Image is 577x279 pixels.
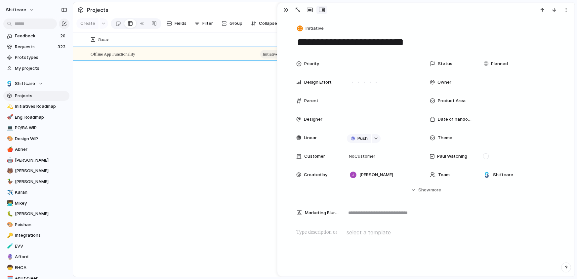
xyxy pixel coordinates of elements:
[418,187,430,193] span: Show
[438,172,450,178] span: Team
[15,221,67,228] span: Peishan
[15,200,67,207] span: Mikey
[359,172,393,178] span: [PERSON_NAME]
[3,5,38,15] button: shiftcare
[58,44,67,50] span: 323
[15,93,67,99] span: Projects
[3,263,69,273] a: 🧒EHCA
[7,167,12,175] div: 🐻
[7,146,12,153] div: 🍎
[218,18,246,29] button: Group
[175,20,186,27] span: Fields
[6,7,26,13] span: shiftcare
[15,136,67,142] span: Design WIP
[3,134,69,144] div: 🎨Design WIP
[3,220,69,230] a: 🎨Peishan
[7,242,12,250] div: 🧪
[85,4,110,16] span: Projects
[438,98,466,104] span: Product Area
[15,232,67,239] span: Integrations
[305,210,339,216] span: Marketing Blurb (15-20 Words)
[6,232,13,239] button: 🔑
[304,79,332,86] span: Design Effort
[7,199,12,207] div: 👨‍💻
[3,123,69,133] a: 💻PO/BA WIP
[6,211,13,217] button: 🐛
[7,253,12,261] div: 🔮
[7,135,12,142] div: 🎨
[15,264,67,271] span: EHCA
[3,166,69,176] div: 🐻[PERSON_NAME]
[98,36,108,43] span: Name
[438,135,452,141] span: Theme
[347,134,371,143] button: Push
[15,254,67,260] span: Afford
[3,187,69,197] a: ✈️Karan
[202,20,213,27] span: Filter
[15,157,67,164] span: [PERSON_NAME]
[15,211,67,217] span: [PERSON_NAME]
[3,31,69,41] a: Feedback20
[3,209,69,219] div: 🐛[PERSON_NAME]
[6,254,13,260] button: 🔮
[3,101,69,111] div: 💫Initiatives Roadmap
[3,112,69,122] a: 🚀Eng. Roadmap
[263,50,278,59] span: initiative
[3,144,69,154] a: 🍎Abner
[6,125,13,131] button: 💻
[192,18,216,29] button: Filter
[15,114,67,121] span: Eng. Roadmap
[6,189,13,196] button: ✈️
[6,146,13,153] button: 🍎
[3,91,69,101] a: Projects
[7,264,12,271] div: 🧒
[3,42,69,52] a: Requests323
[347,228,391,236] span: select a template
[3,53,69,62] a: Prototypes
[164,18,189,29] button: Fields
[7,232,12,239] div: 🔑
[3,252,69,262] div: 🔮Afford
[15,103,67,110] span: Initiatives Roadmap
[304,153,325,160] span: Customer
[15,54,67,61] span: Prototypes
[296,184,556,196] button: Showmore
[15,189,67,196] span: Karan
[7,124,12,132] div: 💻
[346,227,392,237] button: select a template
[347,153,375,160] span: No Customer
[6,136,13,142] button: 🎨
[437,79,451,86] span: Owner
[304,60,319,67] span: Priority
[259,20,277,27] span: Collapse
[6,243,13,250] button: 🧪
[60,33,67,39] span: 20
[3,198,69,208] a: 👨‍💻Mikey
[3,79,69,89] button: Shiftcare
[491,60,508,67] span: Planned
[306,25,324,32] span: Initiative
[260,50,288,59] button: initiative
[7,113,12,121] div: 🚀
[6,157,13,164] button: 🤖
[15,125,67,131] span: PO/BA WIP
[7,156,12,164] div: 🤖
[15,65,67,72] span: My projects
[6,179,13,185] button: 🦆
[3,241,69,251] a: 🧪EVV
[7,210,12,218] div: 🐛
[6,200,13,207] button: 👨‍💻
[304,172,327,178] span: Created by
[3,177,69,187] a: 🦆[PERSON_NAME]
[3,155,69,165] a: 🤖[PERSON_NAME]
[304,98,318,104] span: Parent
[6,221,13,228] button: 🎨
[15,168,67,174] span: [PERSON_NAME]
